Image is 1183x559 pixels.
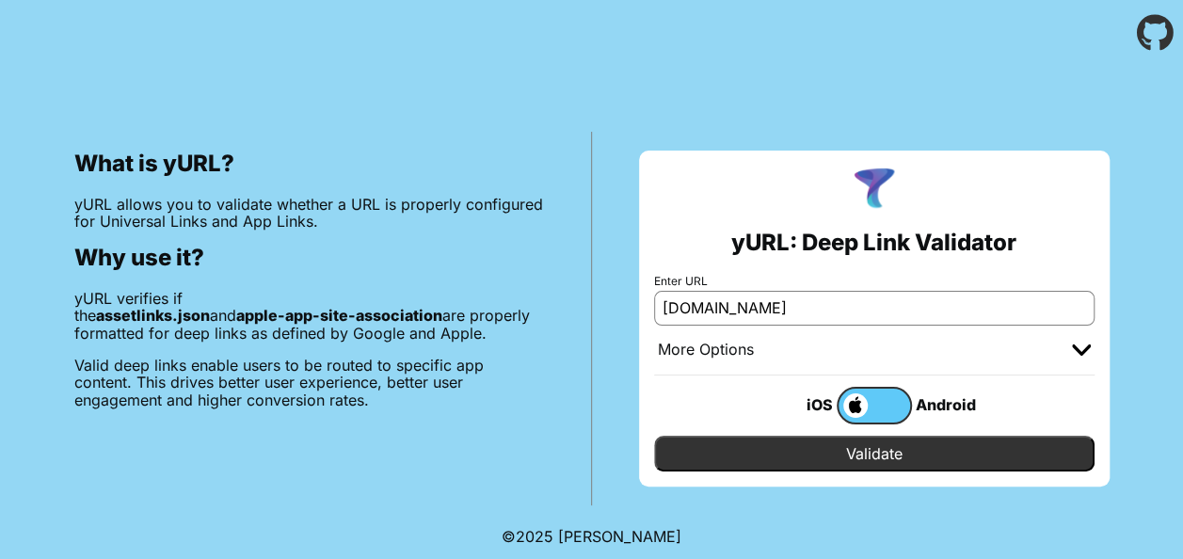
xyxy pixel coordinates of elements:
p: Valid deep links enable users to be routed to specific app content. This drives better user exper... [74,357,544,408]
input: e.g. https://app.chayev.com/xyx [654,291,1095,325]
img: chevron [1072,344,1091,356]
input: Validate [654,436,1095,471]
a: Michael Ibragimchayev's Personal Site [558,527,681,546]
img: yURL Logo [850,166,899,215]
div: More Options [658,341,754,359]
b: assetlinks.json [96,306,210,325]
h2: yURL: Deep Link Validator [731,230,1016,256]
label: Enter URL [654,275,1095,288]
p: yURL allows you to validate whether a URL is properly configured for Universal Links and App Links. [74,196,544,231]
h2: Why use it? [74,245,544,271]
span: 2025 [516,527,553,546]
p: yURL verifies if the and are properly formatted for deep links as defined by Google and Apple. [74,290,544,342]
div: iOS [761,392,837,417]
div: Android [912,392,987,417]
b: apple-app-site-association [236,306,442,325]
h2: What is yURL? [74,151,544,177]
